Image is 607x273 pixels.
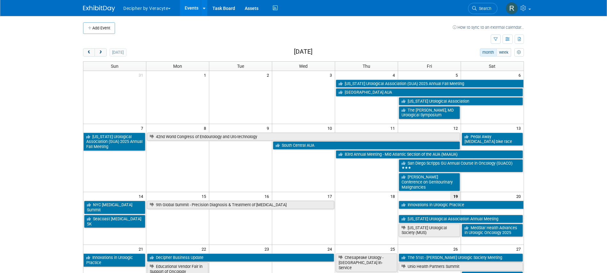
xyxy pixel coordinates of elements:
[84,215,145,228] a: Seacoast [MEDICAL_DATA] 5K
[399,97,523,105] a: [US_STATE] Urological Association
[299,64,308,69] span: Wed
[336,254,397,272] a: Chesapeake Urology - [GEOGRAPHIC_DATA] In-Service
[327,245,335,253] span: 24
[327,124,335,132] span: 10
[264,192,272,200] span: 16
[83,133,145,151] a: [US_STATE] Urological Association (GUA) 2025 Annual Fall Meeting
[390,124,398,132] span: 11
[83,5,115,12] img: ExhibitDay
[462,224,523,237] a: MedStar Health Advances in Urologic Oncology 2025
[477,6,491,11] span: Search
[201,245,209,253] span: 22
[294,48,312,55] h2: [DATE]
[264,245,272,253] span: 23
[517,51,521,55] i: Personalize Calendar
[173,64,182,69] span: Mon
[506,2,518,14] img: Ryen MacDonald
[147,133,460,141] a: 42nd World Congress of Endourology and Uro-technology
[514,48,524,57] button: myCustomButton
[138,192,146,200] span: 14
[140,124,146,132] span: 7
[392,71,398,79] span: 4
[450,192,461,200] span: 19
[516,245,524,253] span: 27
[453,25,524,30] a: How to sync to an external calendar...
[110,48,127,57] button: [DATE]
[390,245,398,253] span: 25
[496,48,511,57] button: week
[266,124,272,132] span: 9
[518,71,524,79] span: 6
[266,71,272,79] span: 2
[453,124,461,132] span: 12
[203,124,209,132] span: 8
[399,254,523,262] a: The 51st - [PERSON_NAME] Urologic Society Meeting
[147,201,334,209] a: 9th Global Summit - Precision Diagnosis & Treatment of [MEDICAL_DATA]
[399,262,523,271] a: Unio Health Partners Summit
[399,201,524,209] a: Innovations in Urologic Practice
[516,192,524,200] span: 20
[390,192,398,200] span: 18
[329,71,335,79] span: 3
[468,3,497,14] a: Search
[399,215,523,223] a: [US_STATE] Urological Association Annual Meeting
[203,71,209,79] span: 1
[399,224,460,237] a: [US_STATE] Urological Society (MUS)
[462,133,523,146] a: Pedal Away [MEDICAL_DATA] bike race
[455,71,461,79] span: 5
[363,64,370,69] span: Thu
[83,48,95,57] button: prev
[399,159,523,172] a: San Diego Scripps GU Annual Course in Oncology (GUACO)
[273,141,460,150] a: South Central AUA
[399,173,460,191] a: [PERSON_NAME] Conference on Genitourinary Malignancies
[489,64,496,69] span: Sat
[95,48,106,57] button: next
[147,254,334,262] a: Decipher Business Update
[336,80,524,88] a: [US_STATE] Urological Association (GUA) 2025 Annual Fall Meeting
[399,106,460,119] a: The [PERSON_NAME], MD Urological Symposium
[83,22,115,34] button: Add Event
[201,192,209,200] span: 15
[336,88,523,97] a: [GEOGRAPHIC_DATA] AUA
[480,48,497,57] button: month
[111,64,119,69] span: Sun
[138,71,146,79] span: 31
[237,64,244,69] span: Tue
[83,254,145,267] a: Innovations in Urologic Practice
[84,201,145,214] a: NYC [MEDICAL_DATA] Summit
[138,245,146,253] span: 21
[327,192,335,200] span: 17
[427,64,432,69] span: Fri
[453,245,461,253] span: 26
[516,124,524,132] span: 13
[336,150,523,159] a: 83rd Annual Meeting - Mid Atlantic Section of the AUA (MAAUA)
